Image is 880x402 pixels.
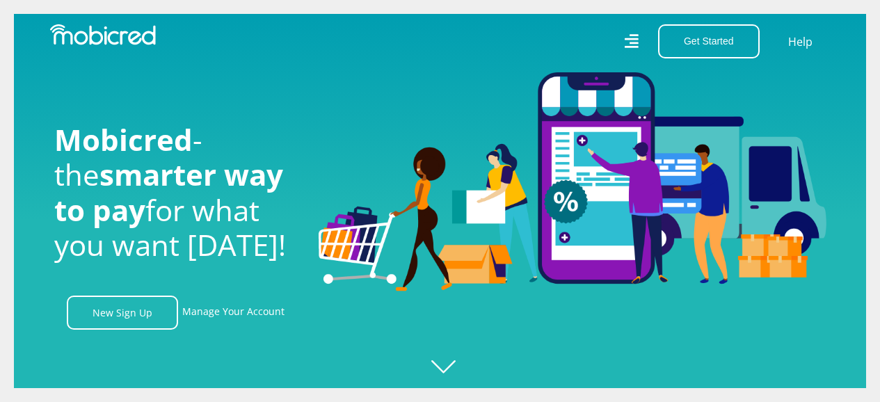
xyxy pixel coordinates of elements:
[54,154,283,229] span: smarter way to pay
[54,122,298,263] h1: - the for what you want [DATE]!
[658,24,760,58] button: Get Started
[67,296,178,330] a: New Sign Up
[50,24,156,45] img: Mobicred
[319,72,826,292] img: Welcome to Mobicred
[54,120,193,159] span: Mobicred
[787,33,813,51] a: Help
[182,296,285,330] a: Manage Your Account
